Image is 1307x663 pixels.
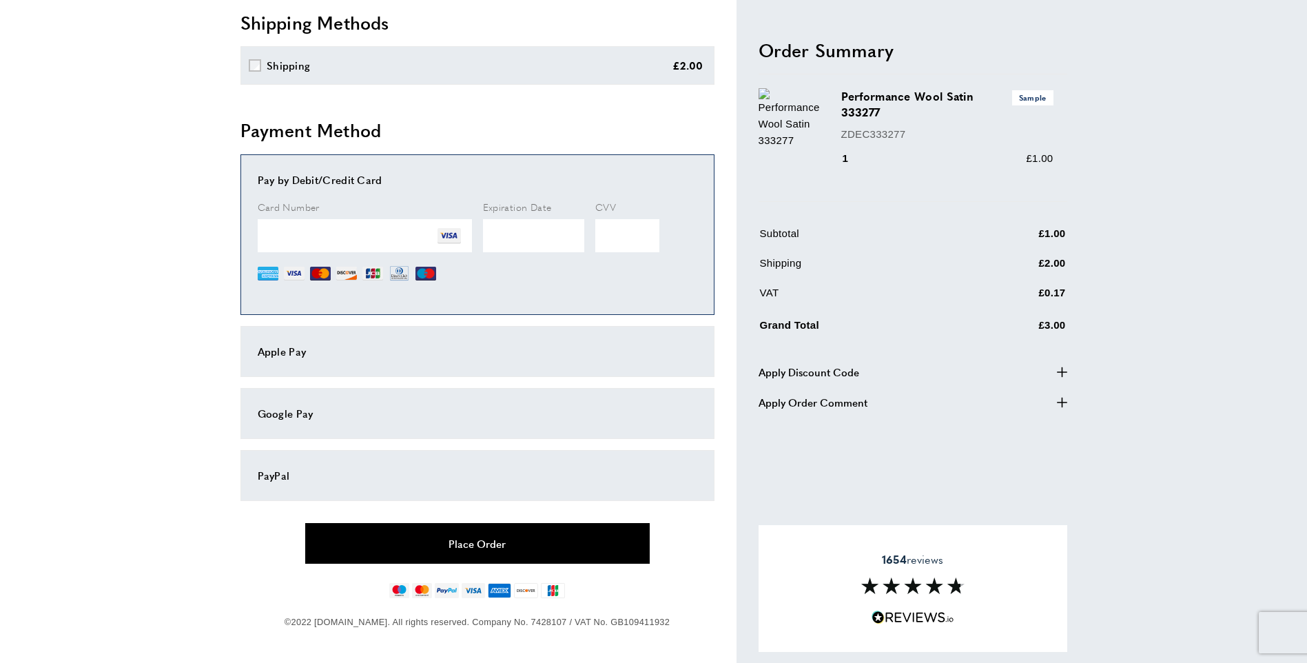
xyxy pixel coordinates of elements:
img: Reviews.io 5 stars [872,611,954,624]
span: Expiration Date [483,200,552,214]
iframe: Secure Credit Card Frame - Expiration Date [483,219,585,252]
span: Apply Discount Code [759,363,859,380]
div: Shipping [267,57,310,74]
div: Google Pay [258,405,697,422]
div: Pay by Debit/Credit Card [258,172,697,188]
img: maestro [389,583,409,598]
td: VAT [760,284,969,311]
img: mastercard [412,583,432,598]
img: jcb [541,583,565,598]
span: reviews [882,553,943,567]
td: £0.17 [971,284,1066,311]
img: DI.png [336,263,357,284]
img: JCB.png [362,263,383,284]
strong: 1654 [882,551,907,567]
img: MC.png [310,263,331,284]
img: visa [462,583,484,598]
span: Card Number [258,200,320,214]
img: VI.png [438,224,461,247]
iframe: Secure Credit Card Frame - CVV [595,219,659,252]
img: Performance Wool Satin 333277 [759,88,827,149]
button: Place Order [305,523,650,564]
span: Sample [1012,90,1053,105]
h2: Order Summary [759,37,1067,62]
img: Reviews section [861,578,965,594]
td: Grand Total [760,314,969,343]
img: AE.png [258,263,278,284]
span: ©2022 [DOMAIN_NAME]. All rights reserved. Company No. 7428107 / VAT No. GB109411932 [285,617,670,627]
span: £1.00 [1026,152,1053,163]
div: PayPal [258,467,697,484]
div: Apple Pay [258,343,697,360]
img: discover [514,583,538,598]
img: american-express [488,583,512,598]
td: Subtotal [760,225,969,252]
span: Apply Order Comment [759,394,867,410]
td: £1.00 [971,225,1066,252]
h2: Payment Method [240,118,714,143]
span: CVV [595,200,616,214]
h2: Shipping Methods [240,10,714,35]
img: DN.png [389,263,411,284]
iframe: Secure Credit Card Frame - Credit Card Number [258,219,472,252]
div: £2.00 [672,57,703,74]
div: 1 [841,150,868,166]
img: MI.png [415,263,436,284]
p: ZDEC333277 [841,125,1053,142]
td: £2.00 [971,254,1066,281]
td: Shipping [760,254,969,281]
h3: Performance Wool Satin 333277 [841,88,1053,120]
td: £3.00 [971,314,1066,343]
img: VI.png [284,263,305,284]
img: paypal [435,583,459,598]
